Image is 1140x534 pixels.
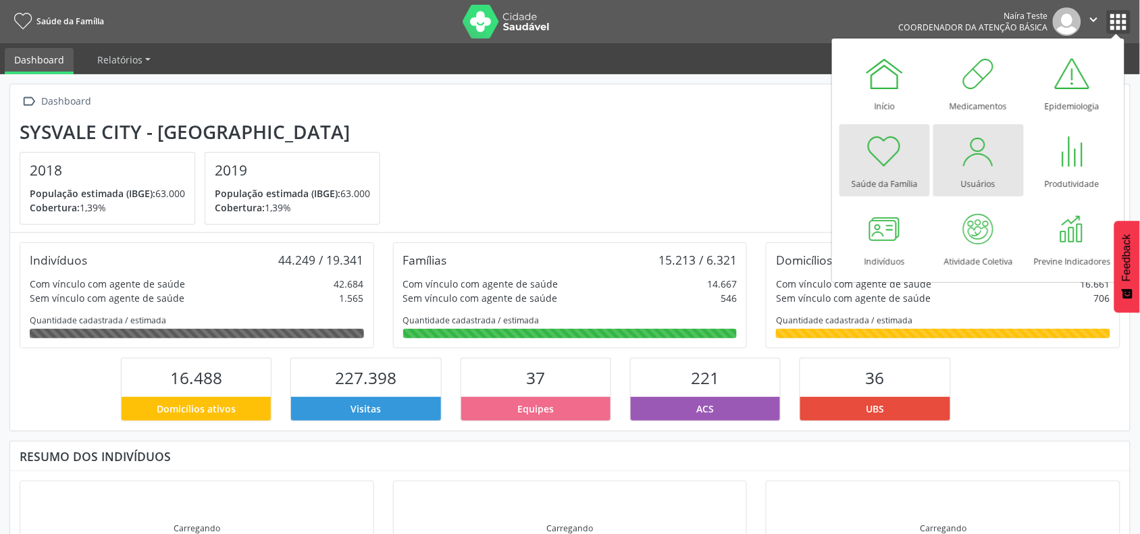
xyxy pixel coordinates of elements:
span: Saúde da Família [36,16,104,27]
div: 706 [1094,291,1110,305]
a: Saúde da Família [9,10,104,32]
a:  Dashboard [20,92,94,111]
div: Naíra Teste [899,10,1048,22]
div: Carregando [920,523,966,534]
div: Resumo dos indivíduos [20,449,1120,464]
div: Quantidade cadastrada / estimada [30,315,364,326]
div: 44.249 / 19.341 [279,252,364,267]
h4: 2019 [215,162,370,179]
p: 63.000 [215,186,370,201]
div: Indivíduos [30,252,87,267]
div: Sem vínculo com agente de saúde [30,291,184,305]
a: Relatórios [88,48,160,72]
div: 546 [721,291,737,305]
span: 227.398 [335,367,396,389]
p: 63.000 [30,186,185,201]
div: Com vínculo com agente de saúde [30,277,185,291]
div: Carregando [174,523,220,534]
div: 15.213 / 6.321 [658,252,737,267]
a: Medicamentos [933,47,1024,119]
div: Com vínculo com agente de saúde [403,277,559,291]
p: 1,39% [215,201,370,215]
div: 1.565 [340,291,364,305]
span: Cobertura: [30,201,80,214]
span: Cobertura: [215,201,265,214]
div: Sem vínculo com agente de saúde [776,291,931,305]
span: 221 [692,367,720,389]
span: População estimada (IBGE): [215,187,340,200]
div: Sem vínculo com agente de saúde [403,291,558,305]
span: Domicílios ativos [157,402,236,416]
button: apps [1107,10,1131,34]
h4: 2018 [30,162,185,179]
div: Quantidade cadastrada / estimada [776,315,1110,326]
a: Início [839,47,930,119]
span: 36 [866,367,885,389]
a: Saúde da Família [839,124,930,196]
button:  [1081,7,1107,36]
span: Coordenador da Atenção Básica [899,22,1048,33]
div: Com vínculo com agente de saúde [776,277,931,291]
span: Equipes [517,402,554,416]
div: Quantidade cadastrada / estimada [403,315,737,326]
span: Feedback [1121,234,1133,282]
img: img [1053,7,1081,36]
a: Indivíduos [839,202,930,274]
span: UBS [866,402,884,416]
div: Famílias [403,252,447,267]
div: Domicílios [776,252,832,267]
p: 1,39% [30,201,185,215]
span: Visitas [351,402,381,416]
span: ACS [697,402,715,416]
a: Atividade Coletiva [933,202,1024,274]
a: Epidemiologia [1027,47,1118,119]
a: Produtividade [1027,124,1118,196]
a: Previne Indicadores [1027,202,1118,274]
div: Sysvale City - [GEOGRAPHIC_DATA] [20,121,390,143]
a: Usuários [933,124,1024,196]
span: 16.488 [170,367,222,389]
i:  [1087,12,1102,27]
div: Carregando [546,523,593,534]
a: Dashboard [5,48,74,74]
div: Dashboard [39,92,94,111]
div: 42.684 [334,277,364,291]
button: Feedback - Mostrar pesquisa [1114,221,1140,313]
div: 16.661 [1081,277,1110,291]
span: 37 [526,367,545,389]
div: 14.667 [707,277,737,291]
span: População estimada (IBGE): [30,187,155,200]
i:  [20,92,39,111]
span: Relatórios [97,53,142,66]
